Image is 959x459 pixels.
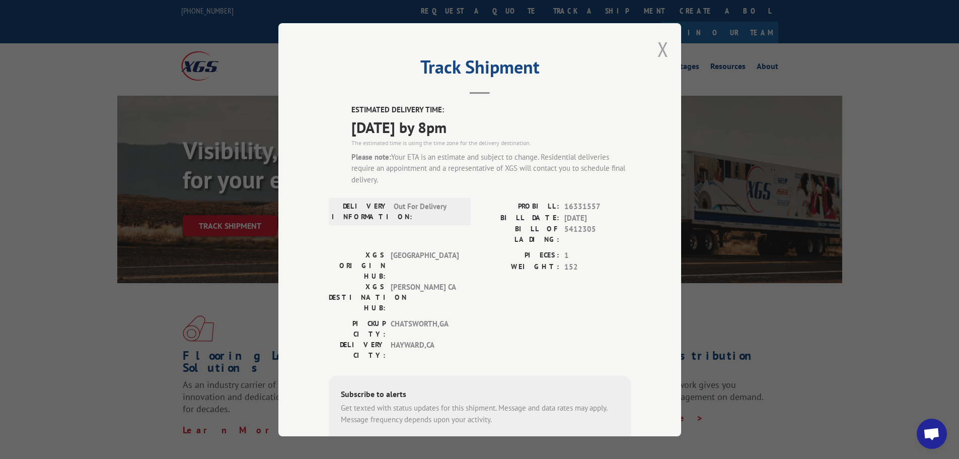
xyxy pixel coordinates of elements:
span: CHATSWORTH , GA [391,318,459,340]
button: Close modal [657,36,669,62]
label: DELIVERY CITY: [329,340,386,361]
label: PROBILL: [480,201,559,213]
label: XGS ORIGIN HUB: [329,250,386,282]
strong: Please note: [351,152,391,161]
span: HAYWARD , CA [391,340,459,361]
div: Get texted with status updates for this shipment. Message and data rates may apply. Message frequ... [341,403,619,425]
label: BILL OF LADING: [480,224,559,245]
span: 16331557 [564,201,631,213]
label: XGS DESTINATION HUB: [329,282,386,313]
div: Open chat [917,419,947,449]
label: BILL DATE: [480,212,559,224]
span: [DATE] [564,212,631,224]
label: PICKUP CITY: [329,318,386,340]
div: Your ETA is an estimate and subject to change. Residential deliveries require an appointment and ... [351,151,631,185]
h2: Track Shipment [329,60,631,79]
span: 1 [564,250,631,261]
span: [PERSON_NAME] CA [391,282,459,313]
label: WEIGHT: [480,261,559,273]
div: The estimated time is using the time zone for the delivery destination. [351,138,631,147]
span: [GEOGRAPHIC_DATA] [391,250,459,282]
span: Out For Delivery [394,201,462,222]
span: 152 [564,261,631,273]
label: PIECES: [480,250,559,261]
label: DELIVERY INFORMATION: [332,201,389,222]
div: Subscribe to alerts [341,388,619,403]
span: [DATE] by 8pm [351,115,631,138]
span: 5412305 [564,224,631,245]
label: ESTIMATED DELIVERY TIME: [351,104,631,116]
